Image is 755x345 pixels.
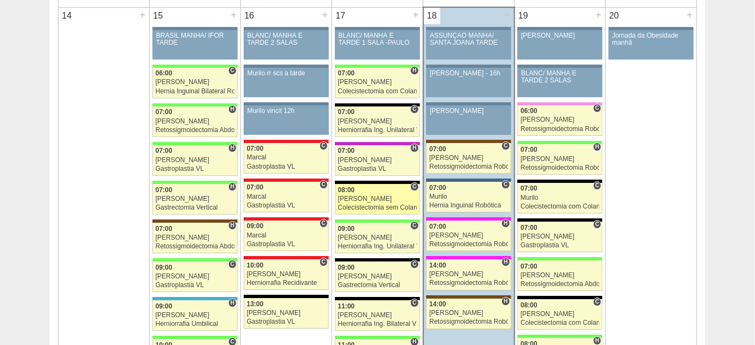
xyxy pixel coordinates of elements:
[426,102,511,105] div: Key: Aviso
[521,233,599,240] div: [PERSON_NAME]
[156,32,234,46] div: BRASIL MANHÃ/ IFOR TARDE
[338,312,417,319] div: [PERSON_NAME]
[320,219,328,228] span: Consultório
[152,106,238,137] a: H 07:00 [PERSON_NAME] Retossigmoidectomia Abdominal VL
[320,8,329,22] div: +
[426,182,511,212] a: C 07:00 Murilo Hernia Inguinal Robótica
[150,8,167,24] div: 15
[521,70,599,84] div: BLANC/ MANHÃ E TARDE 2 SALAS
[335,297,420,300] div: Key: Blanc
[156,273,235,280] div: [PERSON_NAME]
[338,69,355,77] span: 07:00
[429,145,446,153] span: 07:00
[338,157,417,164] div: [PERSON_NAME]
[517,102,603,105] div: Key: Albert Einstein
[156,302,173,310] span: 09:00
[410,221,418,230] span: Consultório
[426,64,511,68] div: Key: Aviso
[521,281,599,288] div: Retossigmoidectomia Abdominal VL
[335,142,420,145] div: Key: Maria Braido
[335,30,420,60] a: BLANC/ MANHÃ E TARDE 1 SALA -PAULO
[429,318,508,325] div: Retossigmoidectomia Robótica
[338,320,417,328] div: Herniorrafia Ing. Bilateral VL
[338,302,355,310] span: 11:00
[410,144,418,152] span: Hospital
[593,181,601,190] span: Consultório
[521,272,599,279] div: [PERSON_NAME]
[521,126,599,133] div: Retossigmoidectomia Robótica
[593,298,601,306] span: Consultório
[335,336,420,339] div: Key: Brasil
[338,243,417,250] div: Herniorrafia Ing. Unilateral VL
[606,8,623,24] div: 20
[152,181,238,184] div: Key: Brasil
[152,297,238,300] div: Key: Neomater
[426,221,511,251] a: H 07:00 [PERSON_NAME] Retossigmoidectomia Robótica
[517,257,603,260] div: Key: Brasil
[429,184,446,192] span: 07:00
[247,232,326,239] div: Marcal
[521,263,538,270] span: 07:00
[152,27,238,30] div: Key: Aviso
[521,319,599,326] div: Colecistectomia com Colangiografia VL
[429,271,508,278] div: [PERSON_NAME]
[244,221,329,251] a: C 09:00 Marcal Gastroplastia VL
[156,320,235,328] div: Herniorrafia Umbilical
[338,118,417,125] div: [PERSON_NAME]
[247,300,264,308] span: 13:00
[410,105,418,114] span: Consultório
[247,183,264,191] span: 07:00
[338,195,417,203] div: [PERSON_NAME]
[152,300,238,331] a: H 09:00 [PERSON_NAME] Herniorrafia Umbilical
[521,203,599,210] div: Colecistectomia com Colangiografia VL
[244,295,329,298] div: Key: Blanc
[411,8,421,22] div: +
[521,311,599,318] div: [PERSON_NAME]
[338,88,417,95] div: Colecistectomia com Colangiografia VL
[410,299,418,307] span: Consultório
[609,30,694,60] a: Jornada da Obesidade manhã
[156,264,173,271] span: 09:00
[338,273,417,280] div: [PERSON_NAME]
[320,141,328,150] span: Consultório
[429,154,508,162] div: [PERSON_NAME]
[228,182,237,191] span: Hospital
[521,242,599,249] div: Gastroplastia VL
[138,8,147,22] div: +
[338,282,417,289] div: Gastrectomia Vertical
[156,312,235,319] div: [PERSON_NAME]
[426,140,511,143] div: Key: Santa Joana
[517,180,603,183] div: Key: Blanc
[244,217,329,221] div: Key: Assunção
[426,27,511,30] div: Key: Aviso
[517,218,603,222] div: Key: Blanc
[426,179,511,182] div: Key: São Luiz - Jabaquara
[338,186,355,194] span: 08:00
[521,164,599,171] div: Retossigmoidectomia Robótica
[156,186,173,194] span: 07:00
[152,219,238,223] div: Key: Santa Joana
[521,224,538,231] span: 07:00
[429,163,508,170] div: Retossigmoidectomia Robótica
[152,103,238,106] div: Key: Brasil
[244,68,329,97] a: Murilo rr scs a tarde
[410,260,418,269] span: Consultório
[521,146,538,153] span: 07:00
[517,183,603,213] a: C 07:00 Murilo Colecistectomia com Colangiografia VL
[152,261,238,292] a: C 09:00 [PERSON_NAME] Gastroplastia VL
[247,279,326,287] div: Herniorrafia Recidivante
[521,301,538,309] span: 08:00
[338,79,417,86] div: [PERSON_NAME]
[429,232,508,239] div: [PERSON_NAME]
[156,165,235,172] div: Gastroplastia VL
[156,234,235,241] div: [PERSON_NAME]
[152,184,238,215] a: H 07:00 [PERSON_NAME] Gastrectomia Vertical
[335,64,420,68] div: Key: Brasil
[247,154,326,161] div: Marcal
[156,108,173,116] span: 07:00
[244,27,329,30] div: Key: Aviso
[594,8,603,22] div: +
[247,145,264,152] span: 07:00
[430,108,508,115] div: [PERSON_NAME]
[517,296,603,299] div: Key: Blanc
